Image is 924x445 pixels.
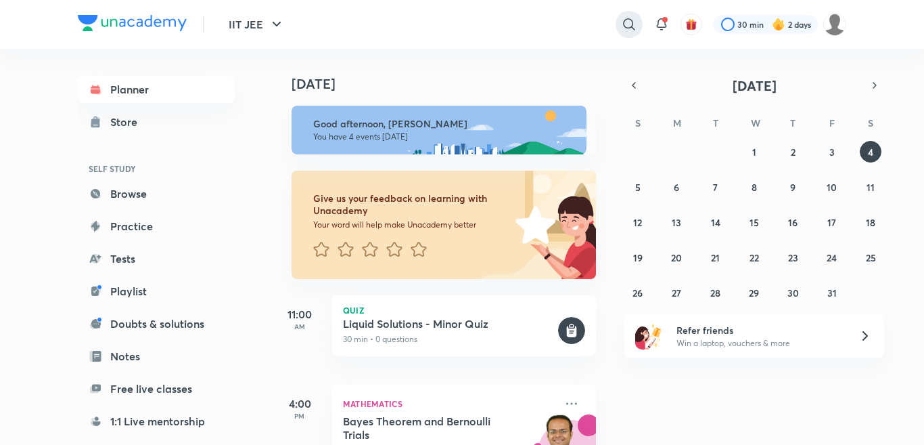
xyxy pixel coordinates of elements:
[78,245,235,272] a: Tests
[672,216,681,229] abbr: October 13, 2025
[752,146,756,158] abbr: October 1, 2025
[666,282,687,303] button: October 27, 2025
[787,287,799,299] abbr: October 30, 2025
[78,375,235,402] a: Free live classes
[469,171,596,279] img: feedback_image
[78,408,235,435] a: 1:1 Live mentorship
[78,180,235,207] a: Browse
[292,76,609,92] h4: [DATE]
[110,114,145,130] div: Store
[829,146,835,158] abbr: October 3, 2025
[343,317,555,331] h5: Liquid Solutions - Minor Quiz
[343,396,555,412] p: Mathematics
[749,287,759,299] abbr: October 29, 2025
[635,116,641,129] abbr: Sunday
[627,282,649,303] button: October 26, 2025
[705,247,726,268] button: October 21, 2025
[827,216,836,229] abbr: October 17, 2025
[343,333,555,345] p: 30 min • 0 questions
[78,15,187,35] a: Company Logo
[666,176,687,198] button: October 6, 2025
[710,287,720,299] abbr: October 28, 2025
[221,11,293,38] button: IIT JEE
[782,141,804,163] button: October 2, 2025
[733,77,777,95] span: [DATE]
[743,247,765,268] button: October 22, 2025
[743,141,765,163] button: October 1, 2025
[78,278,235,305] a: Playlist
[674,181,679,194] abbr: October 6, 2025
[743,176,765,198] button: October 8, 2025
[867,181,875,194] abbr: October 11, 2025
[633,251,643,264] abbr: October 19, 2025
[685,18,697,30] img: avatar
[823,13,846,36] img: kavin Goswami
[313,192,511,217] h6: Give us your feedback on learning with Unacademy
[788,251,798,264] abbr: October 23, 2025
[866,251,876,264] abbr: October 25, 2025
[860,141,881,163] button: October 4, 2025
[673,116,681,129] abbr: Monday
[791,146,795,158] abbr: October 2, 2025
[633,216,642,229] abbr: October 12, 2025
[866,216,875,229] abbr: October 18, 2025
[713,181,718,194] abbr: October 7, 2025
[743,282,765,303] button: October 29, 2025
[790,181,795,194] abbr: October 9, 2025
[676,337,843,349] p: Win a laptop, vouchers & more
[78,15,187,31] img: Company Logo
[666,247,687,268] button: October 20, 2025
[78,213,235,240] a: Practice
[788,216,798,229] abbr: October 16, 2025
[782,176,804,198] button: October 9, 2025
[790,116,795,129] abbr: Thursday
[827,251,837,264] abbr: October 24, 2025
[632,287,643,299] abbr: October 26, 2025
[292,106,586,154] img: afternoon
[273,396,327,412] h5: 4:00
[705,282,726,303] button: October 28, 2025
[782,211,804,233] button: October 16, 2025
[671,251,682,264] abbr: October 20, 2025
[313,219,511,230] p: Your word will help make Unacademy better
[705,176,726,198] button: October 7, 2025
[868,146,873,158] abbr: October 4, 2025
[821,211,843,233] button: October 17, 2025
[860,211,881,233] button: October 18, 2025
[868,116,873,129] abbr: Saturday
[78,76,235,103] a: Planner
[680,14,702,35] button: avatar
[627,176,649,198] button: October 5, 2025
[313,118,574,130] h6: Good afternoon, [PERSON_NAME]
[343,306,585,314] p: Quiz
[860,247,881,268] button: October 25, 2025
[821,282,843,303] button: October 31, 2025
[78,157,235,180] h6: SELF STUDY
[78,108,235,135] a: Store
[713,116,718,129] abbr: Tuesday
[635,322,662,349] img: referral
[829,116,835,129] abbr: Friday
[78,310,235,337] a: Doubts & solutions
[711,251,720,264] abbr: October 21, 2025
[821,176,843,198] button: October 10, 2025
[752,181,757,194] abbr: October 8, 2025
[772,18,785,31] img: streak
[749,251,759,264] abbr: October 22, 2025
[711,216,720,229] abbr: October 14, 2025
[672,287,681,299] abbr: October 27, 2025
[273,322,327,331] p: AM
[78,343,235,370] a: Notes
[273,412,327,420] p: PM
[743,211,765,233] button: October 15, 2025
[627,211,649,233] button: October 12, 2025
[860,176,881,198] button: October 11, 2025
[273,306,327,322] h5: 11:00
[827,287,837,299] abbr: October 31, 2025
[643,76,865,95] button: [DATE]
[676,323,843,337] h6: Refer friends
[751,116,760,129] abbr: Wednesday
[343,415,511,442] h5: Bayes Theorem and Bernoulli Trials
[313,131,574,142] p: You have 4 events [DATE]
[821,141,843,163] button: October 3, 2025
